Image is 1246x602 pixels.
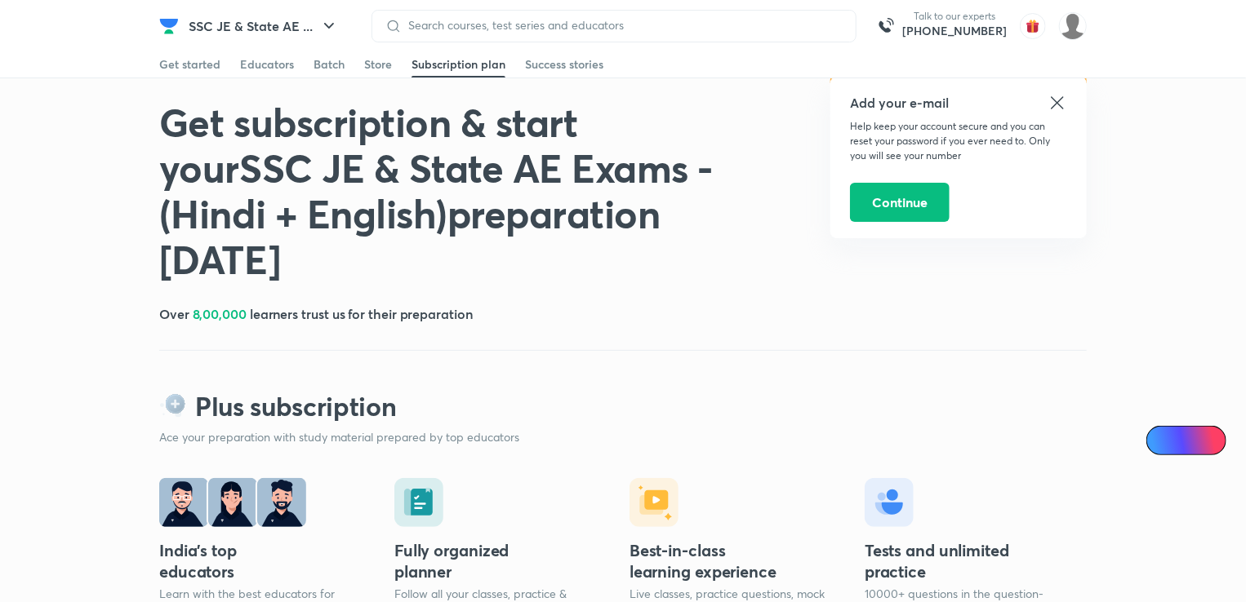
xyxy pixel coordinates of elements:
[159,16,179,36] img: Company Logo
[159,56,220,73] div: Get started
[402,19,843,32] input: Search courses, test series and educators
[193,305,247,322] span: 8,00,000
[412,56,505,73] div: Subscription plan
[1020,13,1046,39] img: avatar
[364,56,392,73] div: Store
[195,390,397,423] h2: Plus subscription
[394,540,550,582] h4: Fully organized planner
[870,10,902,42] img: call-us
[525,56,603,73] div: Success stories
[1146,426,1226,455] a: Ai Doubts
[865,540,1020,582] h4: Tests and unlimited practice
[159,99,716,281] h1: Get subscription & start your SSC JE & State AE Exams - (Hindi + English) preparation [DATE]
[1156,434,1169,447] img: Icon
[850,183,950,222] button: Continue
[159,304,473,324] h5: Over learners trust us for their preparation
[159,429,1087,445] p: Ace your preparation with study material prepared by top educators
[159,540,314,582] h4: India's top educators
[1173,434,1217,447] span: Ai Doubts
[850,119,1067,163] p: Help keep your account secure and you can reset your password if you ever need to. Only you will ...
[630,540,785,582] h4: Best-in-class learning experience
[314,51,345,77] a: Batch
[314,56,345,73] div: Batch
[179,10,349,42] button: SSC JE & State AE ...
[240,56,294,73] div: Educators
[159,51,220,77] a: Get started
[850,93,1067,113] h5: Add your e-mail
[240,51,294,77] a: Educators
[902,23,1007,39] a: [PHONE_NUMBER]
[364,51,392,77] a: Store
[1059,12,1087,40] img: Ajay
[412,51,505,77] a: Subscription plan
[525,51,603,77] a: Success stories
[902,10,1007,23] p: Talk to our experts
